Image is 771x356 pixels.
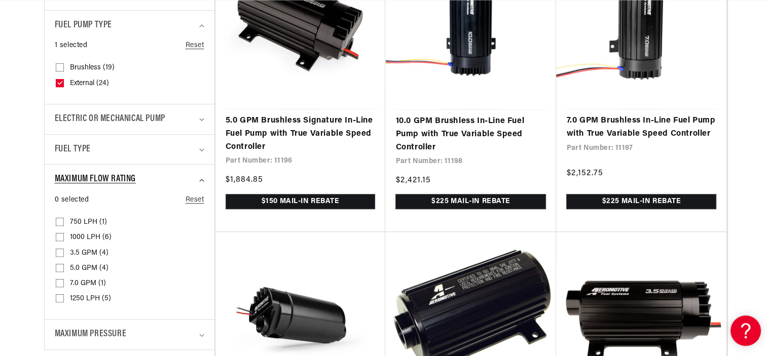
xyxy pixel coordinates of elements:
[55,327,127,342] span: Maximum Pressure
[70,279,106,288] span: 7.0 GPM (1)
[55,11,204,41] summary: Fuel Pump Type (1 selected)
[70,63,115,72] span: Brushless (19)
[55,172,136,187] span: Maximum Flow Rating
[55,320,204,349] summary: Maximum Pressure (0 selected)
[70,218,107,227] span: 750 LPH (1)
[55,40,88,51] span: 1 selected
[55,165,204,194] summary: Maximum Flow Rating (0 selected)
[70,79,109,88] span: External (24)
[226,114,376,153] a: 5.0 GPM Brushless Signature In-Line Fuel Pump with True Variable Speed Controller
[70,294,111,303] span: 1250 LPH (5)
[55,104,204,134] summary: Electric or Mechanical Pump (0 selected)
[395,115,546,154] a: 10.0 GPM Brushless In-Line Fuel Pump with True Variable Speed Controller
[55,18,112,33] span: Fuel Pump Type
[55,142,91,157] span: Fuel Type
[566,114,716,140] a: 7.0 GPM Brushless In-Line Fuel Pump with True Variable Speed Controller
[55,194,89,206] span: 0 selected
[70,249,108,258] span: 3.5 GPM (4)
[186,194,204,206] a: Reset
[186,40,204,51] a: Reset
[70,264,108,273] span: 5.0 GPM (4)
[55,135,204,165] summary: Fuel Type (0 selected)
[70,233,112,242] span: 1000 LPH (6)
[55,112,165,127] span: Electric or Mechanical Pump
